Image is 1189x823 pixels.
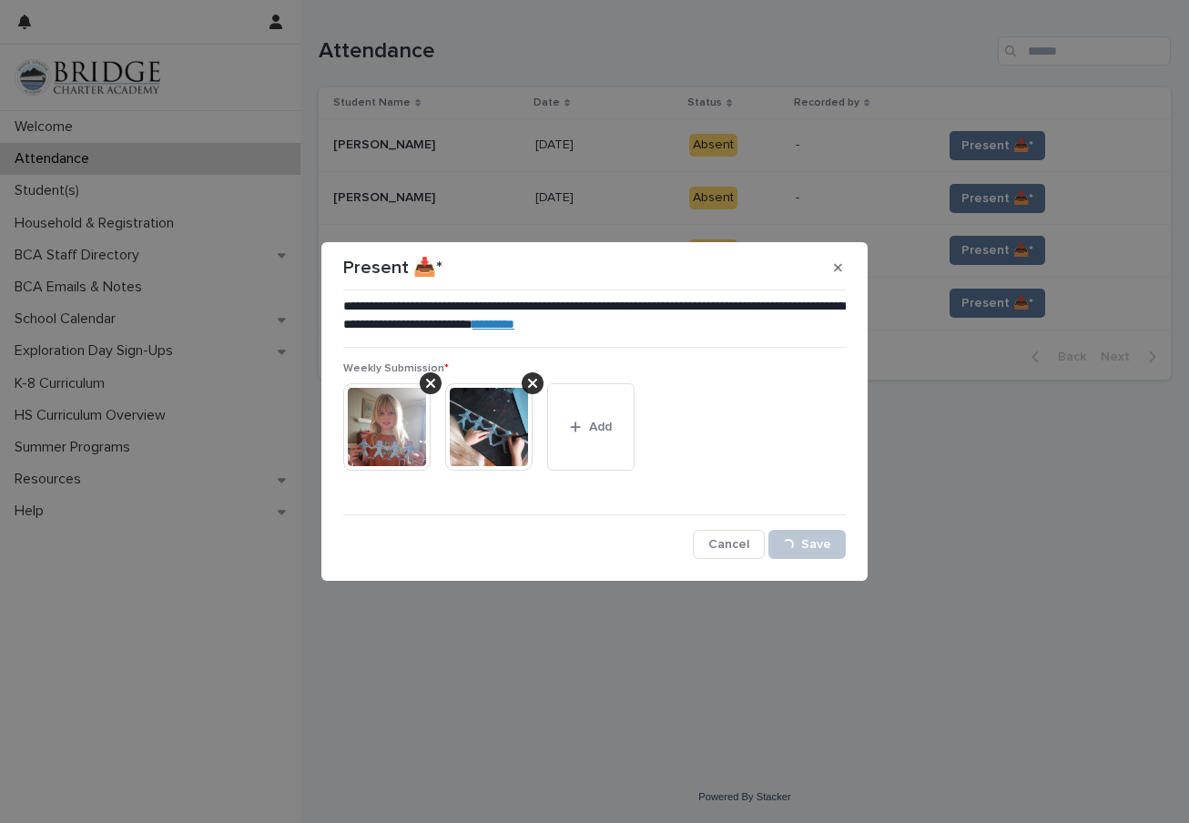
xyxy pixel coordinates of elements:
[547,383,635,471] button: Add
[708,538,749,551] span: Cancel
[343,257,442,279] p: Present 📥*
[801,538,831,551] span: Save
[768,530,846,559] button: Save
[343,363,449,374] span: Weekly Submission
[693,530,765,559] button: Cancel
[589,421,612,433] span: Add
